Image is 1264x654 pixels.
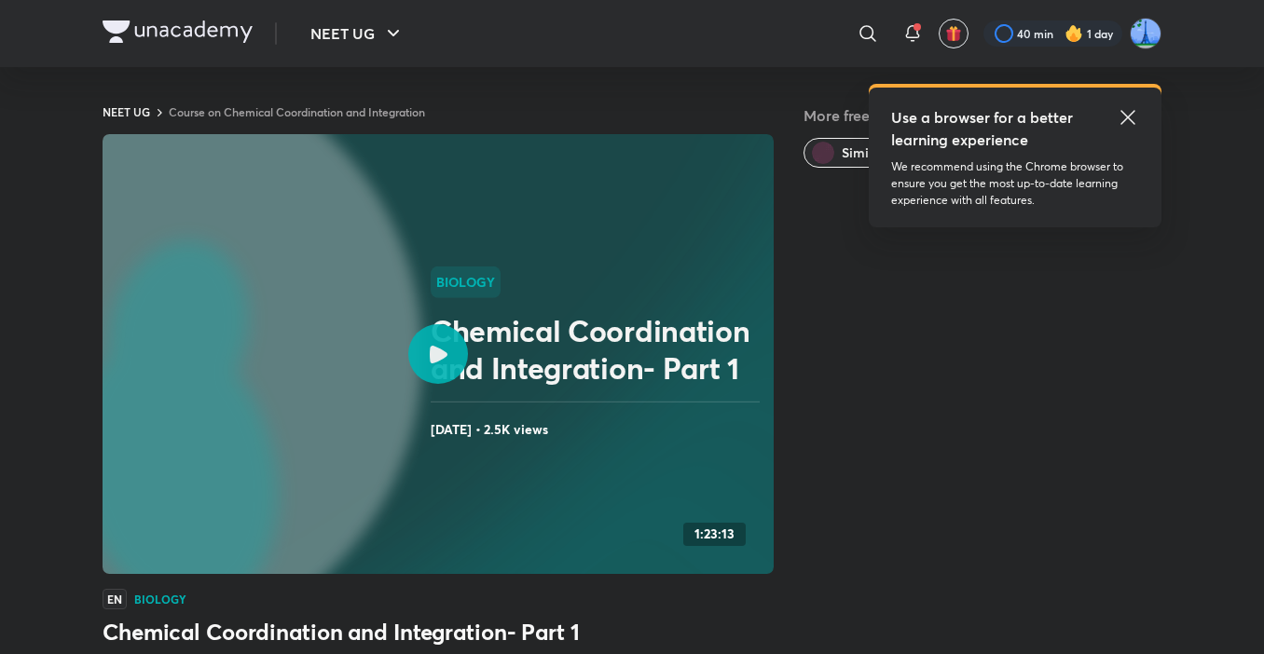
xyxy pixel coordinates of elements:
h4: 1:23:13 [694,526,735,542]
button: NEET UG [299,15,416,52]
h5: Use a browser for a better learning experience [891,106,1077,151]
span: EN [103,589,127,609]
p: We recommend using the Chrome browser to ensure you get the most up-to-date learning experience w... [891,158,1139,209]
img: streak [1065,24,1083,43]
button: avatar [939,19,969,48]
img: avatar [945,25,962,42]
span: Similar classes [842,143,932,162]
a: NEET UG [103,104,150,119]
h2: Chemical Coordination and Integration- Part 1 [431,312,766,387]
button: Similar classes [804,138,948,168]
a: Company Logo [103,20,253,48]
h3: Chemical Coordination and Integration- Part 1 [103,617,774,647]
h4: [DATE] • 2.5K views [431,417,766,442]
img: Amna Zaina [1130,18,1161,49]
a: Course on Chemical Coordination and Integration [169,104,425,119]
h4: Biology [134,593,186,605]
h5: More free classes [804,104,1161,127]
img: Company Logo [103,20,253,43]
